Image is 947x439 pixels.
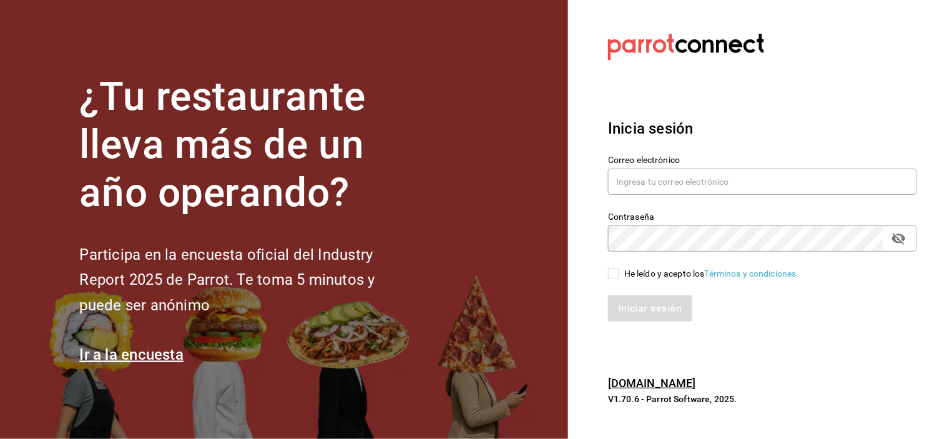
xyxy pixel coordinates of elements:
p: V1.70.6 - Parrot Software, 2025. [608,393,917,405]
input: Ingresa tu correo electrónico [608,169,917,195]
h3: Inicia sesión [608,117,917,140]
a: Ir a la encuesta [79,346,184,363]
div: He leído y acepto los [624,267,799,280]
label: Correo electrónico [608,156,917,165]
a: Términos y condiciones. [705,269,799,279]
h1: ¿Tu restaurante lleva más de un año operando? [79,73,416,217]
a: [DOMAIN_NAME] [608,377,696,390]
button: passwordField [888,228,910,249]
h2: Participa en la encuesta oficial del Industry Report 2025 de Parrot. Te toma 5 minutos y puede se... [79,242,416,318]
label: Contraseña [608,213,917,222]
